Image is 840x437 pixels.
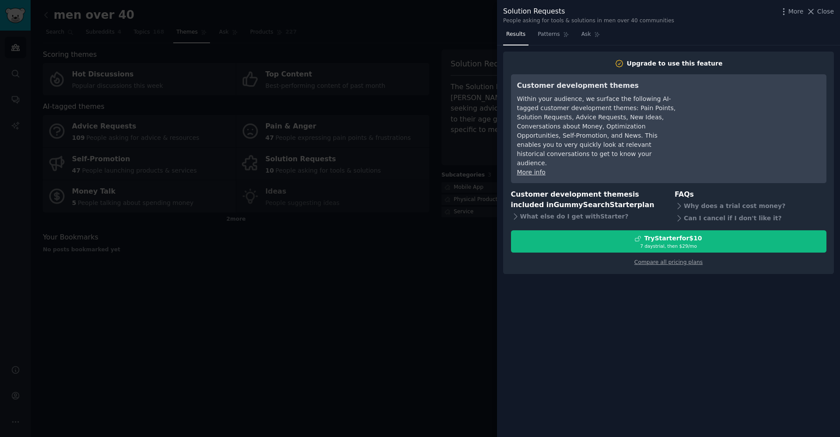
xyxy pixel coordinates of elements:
div: What else do I get with Starter ? [511,211,663,223]
div: Solution Requests [503,6,674,17]
a: Patterns [535,28,572,45]
div: Upgrade to use this feature [627,59,723,68]
h3: Customer development themes [517,80,677,91]
a: Results [503,28,528,45]
a: Compare all pricing plans [634,259,703,265]
div: Try Starter for $10 [644,234,702,243]
div: 7 days trial, then $ 29 /mo [511,243,826,249]
span: GummySearch Starter [553,201,637,209]
span: More [788,7,804,16]
h3: Customer development themes is included in plan [511,189,663,211]
span: Results [506,31,525,38]
div: Why does a trial cost money? [675,200,826,212]
h3: FAQs [675,189,826,200]
span: Ask [581,31,591,38]
button: Close [806,7,834,16]
div: Can I cancel if I don't like it? [675,212,826,224]
div: People asking for tools & solutions in men over 40 communities [503,17,674,25]
a: More info [517,169,546,176]
button: TryStarterfor$107 daystrial, then $29/mo [511,230,826,253]
span: Patterns [538,31,560,38]
div: Within your audience, we surface the following AI-tagged customer development themes: Pain Points... [517,94,677,168]
button: More [779,7,804,16]
a: Ask [578,28,603,45]
span: Close [817,7,834,16]
iframe: YouTube video player [689,80,820,146]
